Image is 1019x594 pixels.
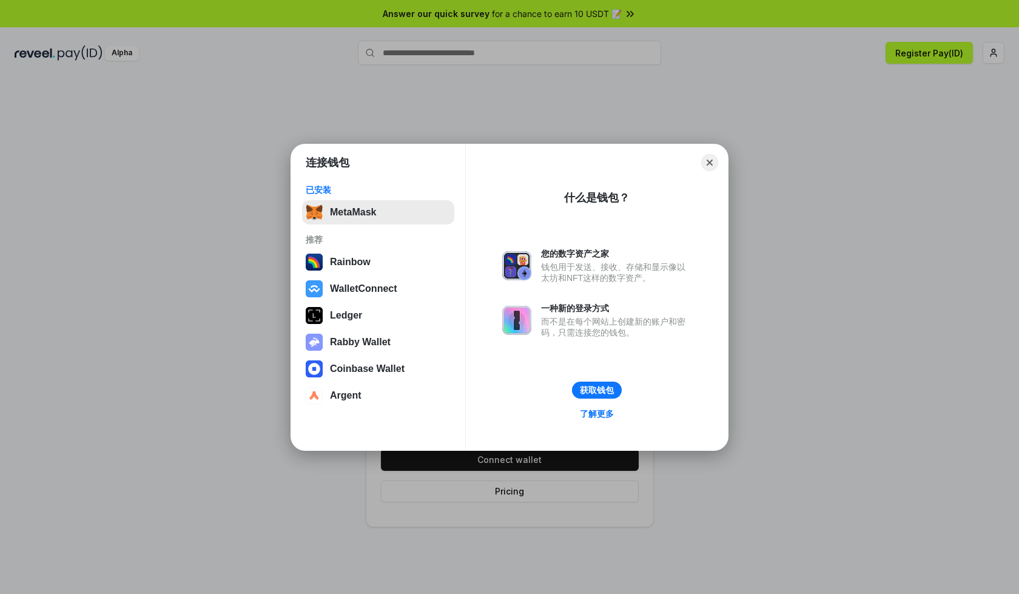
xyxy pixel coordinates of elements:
[302,330,454,354] button: Rabby Wallet
[302,200,454,224] button: MetaMask
[306,184,451,195] div: 已安装
[306,360,323,377] img: svg+xml,%3Csvg%20width%3D%2228%22%20height%3D%2228%22%20viewBox%3D%220%200%2028%2028%22%20fill%3D...
[330,257,371,268] div: Rainbow
[306,254,323,271] img: svg+xml,%3Csvg%20width%3D%22120%22%20height%3D%22120%22%20viewBox%3D%220%200%20120%20120%22%20fil...
[306,307,323,324] img: svg+xml,%3Csvg%20xmlns%3D%22http%3A%2F%2Fwww.w3.org%2F2000%2Fsvg%22%20width%3D%2228%22%20height%3...
[572,382,622,399] button: 获取钱包
[302,277,454,301] button: WalletConnect
[330,283,397,294] div: WalletConnect
[306,155,349,170] h1: 连接钱包
[564,191,630,205] div: 什么是钱包？
[580,385,614,396] div: 获取钱包
[541,303,691,314] div: 一种新的登录方式
[306,204,323,221] img: svg+xml,%3Csvg%20fill%3D%22none%22%20height%3D%2233%22%20viewBox%3D%220%200%2035%2033%22%20width%...
[306,387,323,404] img: svg+xml,%3Csvg%20width%3D%2228%22%20height%3D%2228%22%20viewBox%3D%220%200%2028%2028%22%20fill%3D...
[701,154,718,171] button: Close
[330,207,376,218] div: MetaMask
[502,251,531,280] img: svg+xml,%3Csvg%20xmlns%3D%22http%3A%2F%2Fwww.w3.org%2F2000%2Fsvg%22%20fill%3D%22none%22%20viewBox...
[330,337,391,348] div: Rabby Wallet
[541,262,691,283] div: 钱包用于发送、接收、存储和显示像以太坊和NFT这样的数字资产。
[306,334,323,351] img: svg+xml,%3Csvg%20xmlns%3D%22http%3A%2F%2Fwww.w3.org%2F2000%2Fsvg%22%20fill%3D%22none%22%20viewBox...
[302,250,454,274] button: Rainbow
[580,408,614,419] div: 了解更多
[541,248,691,259] div: 您的数字资产之家
[502,306,531,335] img: svg+xml,%3Csvg%20xmlns%3D%22http%3A%2F%2Fwww.w3.org%2F2000%2Fsvg%22%20fill%3D%22none%22%20viewBox...
[573,406,621,422] a: 了解更多
[541,316,691,338] div: 而不是在每个网站上创建新的账户和密码，只需连接您的钱包。
[306,234,451,245] div: 推荐
[302,303,454,328] button: Ledger
[302,357,454,381] button: Coinbase Wallet
[330,310,362,321] div: Ledger
[330,390,362,401] div: Argent
[330,363,405,374] div: Coinbase Wallet
[302,383,454,408] button: Argent
[306,280,323,297] img: svg+xml,%3Csvg%20width%3D%2228%22%20height%3D%2228%22%20viewBox%3D%220%200%2028%2028%22%20fill%3D...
